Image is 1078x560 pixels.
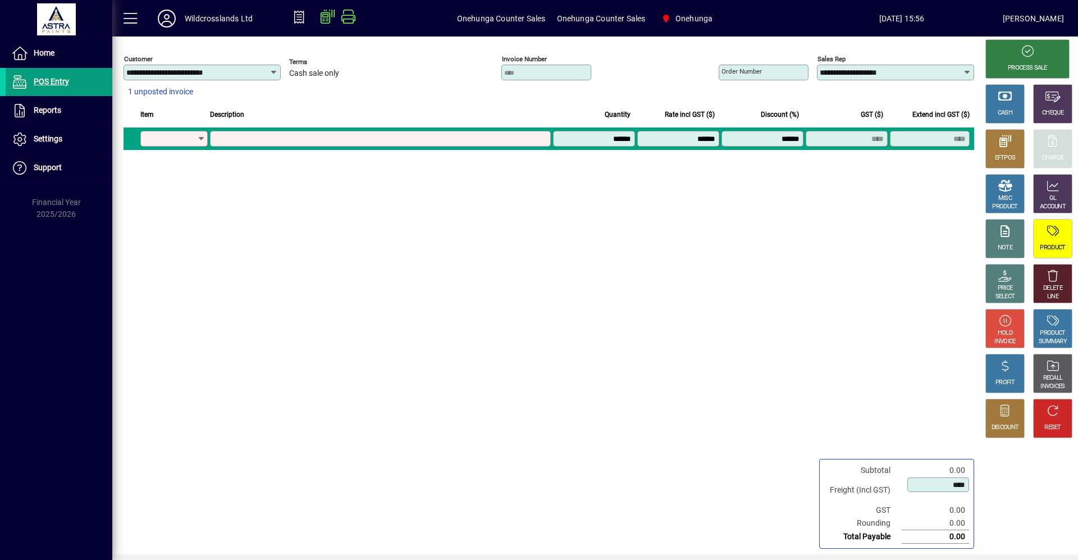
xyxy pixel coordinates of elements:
[1043,284,1062,293] div: DELETE
[1049,194,1057,203] div: GL
[902,464,969,477] td: 0.00
[994,338,1015,346] div: INVOICE
[289,58,357,66] span: Terms
[1042,109,1063,117] div: CHEQUE
[824,504,902,517] td: GST
[721,67,762,75] mat-label: Order number
[861,108,883,121] span: GST ($)
[1043,374,1063,383] div: RECALL
[656,8,717,29] span: Onehunga
[1042,154,1064,162] div: CHARGE
[998,329,1012,338] div: HOLD
[6,97,112,125] a: Reports
[34,77,69,86] span: POS Entry
[902,517,969,530] td: 0.00
[998,284,1013,293] div: PRICE
[1040,244,1065,252] div: PRODUCT
[824,530,902,544] td: Total Payable
[124,82,198,102] button: 1 unposted invoice
[185,10,253,28] div: Wildcrosslands Ltd
[34,106,61,115] span: Reports
[912,108,970,121] span: Extend incl GST ($)
[1047,293,1058,301] div: LINE
[1008,64,1047,72] div: PROCESS SALE
[557,10,646,28] span: Onehunga Counter Sales
[34,163,62,172] span: Support
[824,477,902,504] td: Freight (Incl GST)
[665,108,715,121] span: Rate incl GST ($)
[1044,424,1061,432] div: RESET
[140,108,154,121] span: Item
[1040,203,1066,211] div: ACCOUNT
[995,379,1015,387] div: PROFIT
[824,517,902,530] td: Rounding
[34,48,54,57] span: Home
[902,530,969,544] td: 0.00
[457,10,546,28] span: Onehunga Counter Sales
[817,55,846,63] mat-label: Sales rep
[998,109,1012,117] div: CASH
[992,203,1017,211] div: PRODUCT
[902,504,969,517] td: 0.00
[605,108,631,121] span: Quantity
[761,108,799,121] span: Discount (%)
[6,39,112,67] a: Home
[992,424,1018,432] div: DISCOUNT
[998,244,1012,252] div: NOTE
[995,293,1015,301] div: SELECT
[1040,383,1065,391] div: INVOICES
[128,86,193,98] span: 1 unposted invoice
[149,8,185,29] button: Profile
[502,55,547,63] mat-label: Invoice number
[34,134,62,143] span: Settings
[210,108,244,121] span: Description
[801,10,1002,28] span: [DATE] 15:56
[1040,329,1065,338] div: PRODUCT
[6,125,112,153] a: Settings
[1039,338,1067,346] div: SUMMARY
[289,69,339,78] span: Cash sale only
[124,55,153,63] mat-label: Customer
[824,464,902,477] td: Subtotal
[6,154,112,182] a: Support
[998,194,1012,203] div: MISC
[1003,10,1064,28] div: [PERSON_NAME]
[675,10,712,28] span: Onehunga
[995,154,1016,162] div: EFTPOS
